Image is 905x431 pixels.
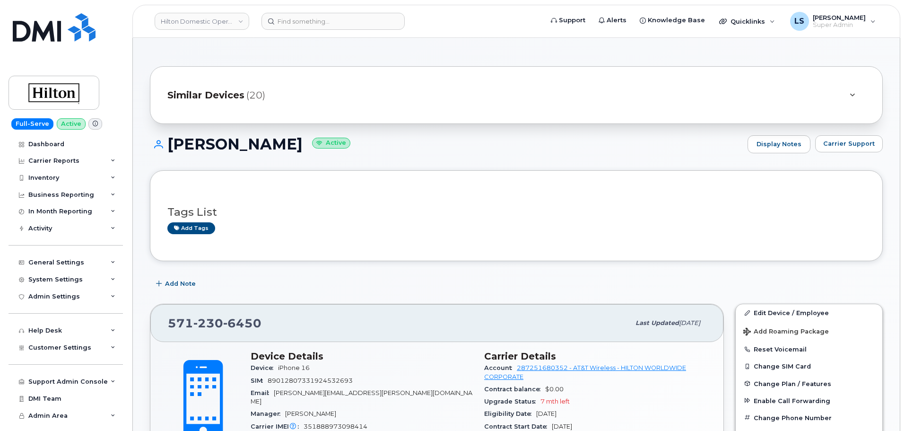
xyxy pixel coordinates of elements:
[278,364,310,371] span: iPhone 16
[635,319,679,326] span: Last updated
[484,364,686,380] a: 287251680352 - AT&T Wireless - HILTON WORLDWIDE CORPORATE
[484,398,540,405] span: Upgrade Status
[165,279,196,288] span: Add Note
[736,341,882,358] button: Reset Voicemail
[251,389,472,405] span: [PERSON_NAME][EMAIL_ADDRESS][PERSON_NAME][DOMAIN_NAME]
[484,364,517,371] span: Account
[754,380,831,387] span: Change Plan / Features
[484,386,545,393] span: Contract balance
[743,328,829,337] span: Add Roaming Package
[736,321,882,341] button: Add Roaming Package
[168,316,261,330] span: 571
[150,136,743,152] h1: [PERSON_NAME]
[223,316,261,330] span: 6450
[736,358,882,375] button: Change SIM Card
[167,206,865,218] h3: Tags List
[736,409,882,426] button: Change Phone Number
[736,375,882,392] button: Change Plan / Features
[285,410,336,417] span: [PERSON_NAME]
[246,88,265,102] span: (20)
[736,392,882,409] button: Enable Call Forwarding
[167,222,215,234] a: Add tags
[150,275,204,292] button: Add Note
[754,397,830,404] span: Enable Call Forwarding
[748,135,810,153] a: Display Notes
[304,423,367,430] span: 351888973098414
[552,423,572,430] span: [DATE]
[251,364,278,371] span: Device
[251,423,304,430] span: Carrier IMEI
[251,377,268,384] span: SIM
[815,135,883,152] button: Carrier Support
[251,351,473,362] h3: Device Details
[540,398,570,405] span: 7 mth left
[484,423,552,430] span: Contract Start Date
[736,304,882,321] a: Edit Device / Employee
[251,410,285,417] span: Manager
[167,88,244,102] span: Similar Devices
[679,319,700,326] span: [DATE]
[193,316,223,330] span: 230
[312,138,350,149] small: Active
[484,351,706,362] h3: Carrier Details
[864,390,898,424] iframe: Messenger Launcher
[268,377,353,384] span: 89012807331924532693
[823,139,875,148] span: Carrier Support
[536,410,557,417] span: [DATE]
[251,389,274,396] span: Email
[484,410,536,417] span: Eligibility Date
[545,386,564,393] span: $0.00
